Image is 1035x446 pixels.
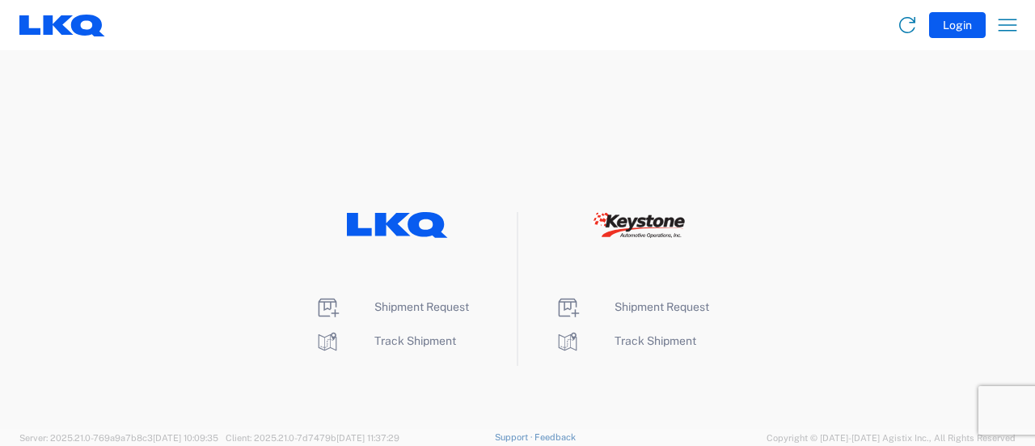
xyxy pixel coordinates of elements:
[374,300,469,313] span: Shipment Request
[555,334,696,347] a: Track Shipment
[615,334,696,347] span: Track Shipment
[374,334,456,347] span: Track Shipment
[153,433,218,443] span: [DATE] 10:09:35
[615,300,709,313] span: Shipment Request
[226,433,399,443] span: Client: 2025.21.0-7d7479b
[534,432,576,442] a: Feedback
[495,432,535,442] a: Support
[315,334,456,347] a: Track Shipment
[315,300,469,313] a: Shipment Request
[336,433,399,443] span: [DATE] 11:37:29
[555,300,709,313] a: Shipment Request
[767,431,1016,445] span: Copyright © [DATE]-[DATE] Agistix Inc., All Rights Reserved
[929,12,986,38] button: Login
[19,433,218,443] span: Server: 2025.21.0-769a9a7b8c3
